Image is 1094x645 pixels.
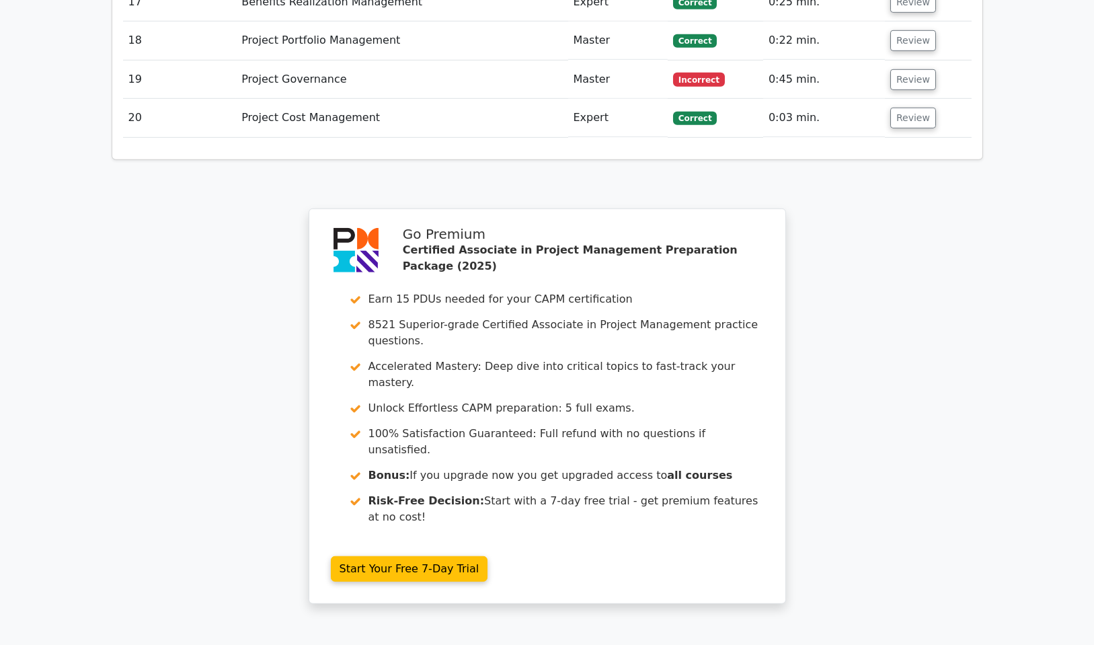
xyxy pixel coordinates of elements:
td: Master [568,22,668,60]
td: Project Cost Management [236,99,568,137]
td: 0:03 min. [763,99,885,137]
td: 18 [123,22,237,60]
td: 0:45 min. [763,61,885,99]
td: Project Governance [236,61,568,99]
td: 20 [123,99,237,137]
span: Correct [673,112,717,125]
td: Project Portfolio Management [236,22,568,60]
span: Correct [673,34,717,48]
button: Review [890,69,936,90]
span: Incorrect [673,73,725,86]
button: Review [890,108,936,128]
td: Expert [568,99,668,137]
td: 0:22 min. [763,22,885,60]
button: Review [890,30,936,51]
td: Master [568,61,668,99]
td: 19 [123,61,237,99]
a: Start Your Free 7-Day Trial [331,556,488,582]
